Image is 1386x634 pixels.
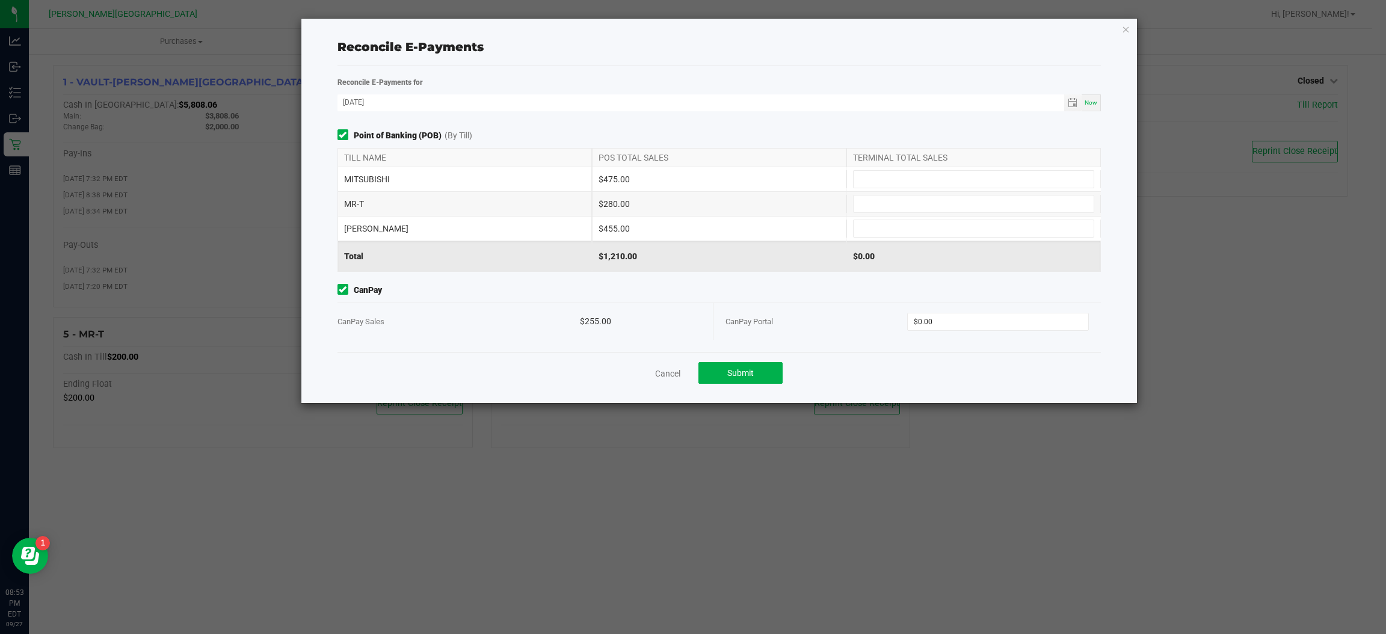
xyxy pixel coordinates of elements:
div: POS TOTAL SALES [592,149,846,167]
span: Now [1085,99,1097,106]
div: [PERSON_NAME] [337,217,592,241]
div: TERMINAL TOTAL SALES [846,149,1101,167]
span: CanPay Portal [725,317,773,326]
iframe: Resource center [12,538,48,574]
div: MR-T [337,192,592,216]
button: Submit [698,362,783,384]
div: MITSUBISHI [337,167,592,191]
strong: Point of Banking (POB) [354,129,442,142]
div: $255.00 [580,303,701,340]
form-toggle: Include in reconciliation [337,129,354,142]
div: Reconcile E-Payments [337,38,1101,56]
span: CanPay Sales [337,317,384,326]
div: Total [337,241,592,271]
span: Toggle calendar [1064,94,1082,111]
input: Date [337,94,1065,109]
div: $280.00 [592,192,846,216]
div: $1,210.00 [592,241,846,271]
a: Cancel [655,368,680,380]
span: (By Till) [445,129,472,142]
strong: CanPay [354,284,382,297]
div: $455.00 [592,217,846,241]
span: Submit [727,368,754,378]
div: TILL NAME [337,149,592,167]
iframe: Resource center unread badge [35,536,50,550]
div: $0.00 [846,241,1101,271]
form-toggle: Include in reconciliation [337,284,354,297]
div: $475.00 [592,167,846,191]
strong: Reconcile E-Payments for [337,78,423,87]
